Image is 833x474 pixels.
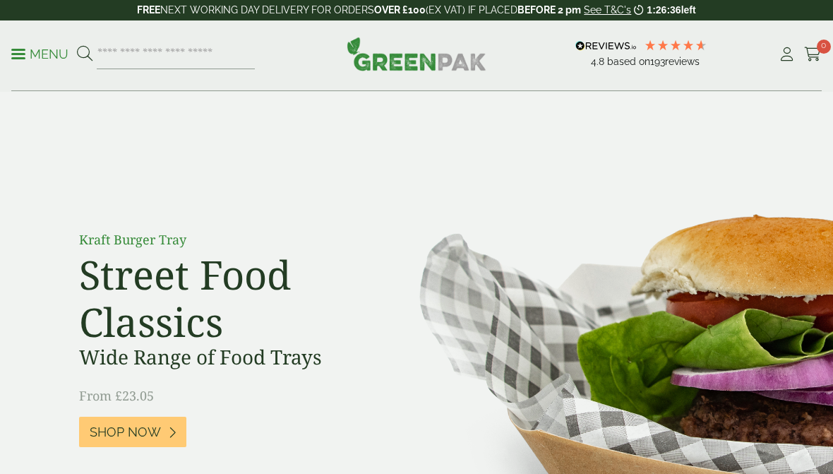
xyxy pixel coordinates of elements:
span: left [681,4,696,16]
span: From £23.05 [79,387,154,404]
span: 4.8 [591,56,607,67]
strong: BEFORE 2 pm [517,4,581,16]
span: 193 [650,56,665,67]
span: reviews [665,56,700,67]
p: Kraft Burger Tray [79,230,397,249]
span: 0 [817,40,831,54]
h2: Street Food Classics [79,251,397,345]
img: GreenPak Supplies [347,37,486,71]
strong: OVER £100 [374,4,426,16]
img: REVIEWS.io [575,41,637,51]
span: Shop Now [90,425,161,440]
strong: FREE [137,4,160,16]
p: Menu [11,46,68,63]
span: Based on [607,56,650,67]
div: 4.8 Stars [644,39,707,52]
a: Shop Now [79,417,186,447]
h3: Wide Range of Food Trays [79,345,397,369]
a: 0 [804,44,822,65]
a: Menu [11,46,68,60]
i: My Account [778,47,796,61]
span: 1:26:36 [647,4,681,16]
a: See T&C's [584,4,631,16]
i: Cart [804,47,822,61]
